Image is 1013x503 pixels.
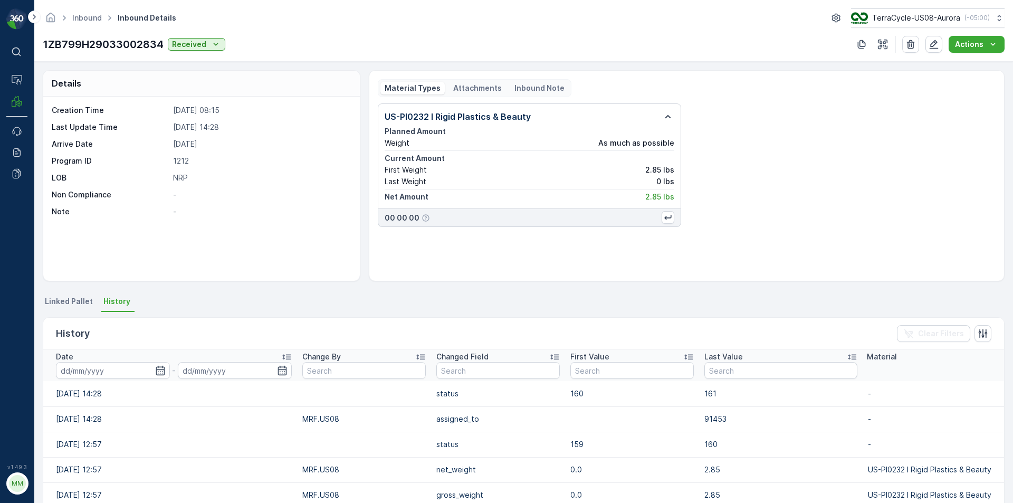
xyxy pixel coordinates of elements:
p: Non Compliance [52,189,169,200]
input: dd/mm/yyyy [178,362,292,379]
a: Homepage [45,16,56,25]
td: [DATE] 14:28 [43,406,297,432]
span: Name : [9,173,35,182]
span: Arrive Date : [9,191,56,200]
span: 0 lbs [60,208,78,217]
span: First Weight : [9,208,60,217]
input: dd/mm/yyyy [56,362,170,379]
td: assigned_to [431,406,565,432]
span: Material Type : [9,225,65,234]
p: Inbound Note [514,83,565,93]
p: Last Value [704,352,743,362]
p: 1Z1AR8610392732295b [456,9,556,22]
p: Received [172,39,206,50]
button: Clear Filters [897,325,970,342]
span: [DATE] [56,191,81,200]
p: History [56,326,90,341]
td: net_weight [431,457,565,482]
td: [DATE] 14:28 [43,381,297,406]
p: NRP [173,173,349,183]
p: LOB [52,173,169,183]
div: Help Tooltip Icon [422,214,430,222]
td: 161 [699,381,863,406]
p: Net Amount [385,192,428,202]
p: Weight [385,138,409,148]
p: Last Weight [385,176,426,187]
p: 1ZB799H29033002834 [43,36,164,52]
p: Changed Field [436,352,489,362]
td: 2.85 [699,457,863,482]
p: Material Types [385,83,441,93]
span: 1Z1AR8610392732295b [35,173,120,182]
p: 0 lbs [656,176,674,187]
button: Actions [949,36,1005,53]
span: US-PI0026 I Coffee Pods/Pouches [65,225,192,234]
td: [DATE] 12:57 [43,457,297,482]
p: As much as possible [598,138,674,148]
td: status [431,432,565,457]
p: First Value [570,352,609,362]
td: - [863,381,1004,406]
p: Creation Time [52,105,169,116]
td: 160 [699,432,863,457]
td: - [863,406,1004,432]
span: Net Amount : [9,243,59,252]
button: Received [168,38,225,51]
button: MM [6,472,27,495]
td: 159 [565,432,699,457]
input: Search [436,362,560,379]
input: Search [704,362,857,379]
td: MRF.US08 [297,406,431,432]
p: - [173,206,349,217]
span: Last Weight : [9,260,59,269]
p: - [172,364,176,377]
p: Clear Filters [918,328,964,339]
p: First Weight [385,165,427,175]
span: 0 lbs [59,260,77,269]
p: - [173,189,349,200]
td: 0.0 [565,457,699,482]
td: - [863,432,1004,457]
span: Linked Pallet [45,296,93,307]
p: Actions [955,39,983,50]
td: US-PI0232 I Rigid Plastics & Beauty [863,457,1004,482]
p: Material [867,352,897,362]
p: US-PI0232 I Rigid Plastics & Beauty [385,110,531,123]
p: TerraCycle-US08-Aurora [872,13,960,23]
p: [DATE] 08:15 [173,105,349,116]
p: Current Amount [385,153,674,164]
p: 1212 [173,156,349,166]
input: Search [570,362,694,379]
td: status [431,381,565,406]
p: [DATE] 14:28 [173,122,349,132]
p: Arrive Date [52,139,169,149]
a: Inbound [72,13,102,22]
input: Search [302,362,426,379]
p: Date [56,352,73,362]
td: 160 [565,381,699,406]
button: TerraCycle-US08-Aurora(-05:00) [851,8,1005,27]
span: History [103,296,130,307]
span: 0 lbs [59,243,77,252]
td: MRF.US08 [297,457,431,482]
p: Planned Amount [385,126,674,137]
span: v 1.49.3 [6,464,27,470]
div: MM [9,475,26,492]
p: 2.85 lbs [645,192,674,202]
p: [DATE] [173,139,349,149]
p: 00 00 00 [385,213,419,223]
p: Attachments [453,83,502,93]
img: image_ci7OI47.png [851,12,868,24]
td: [DATE] 12:57 [43,432,297,457]
p: Details [52,77,81,90]
span: Inbound Details [116,13,178,23]
p: 2.85 lbs [645,165,674,175]
td: 91453 [699,406,863,432]
p: ( -05:00 ) [964,14,990,22]
p: Change By [302,352,341,362]
img: logo [6,8,27,30]
p: Last Update Time [52,122,169,132]
p: Program ID [52,156,169,166]
p: Note [52,206,169,217]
